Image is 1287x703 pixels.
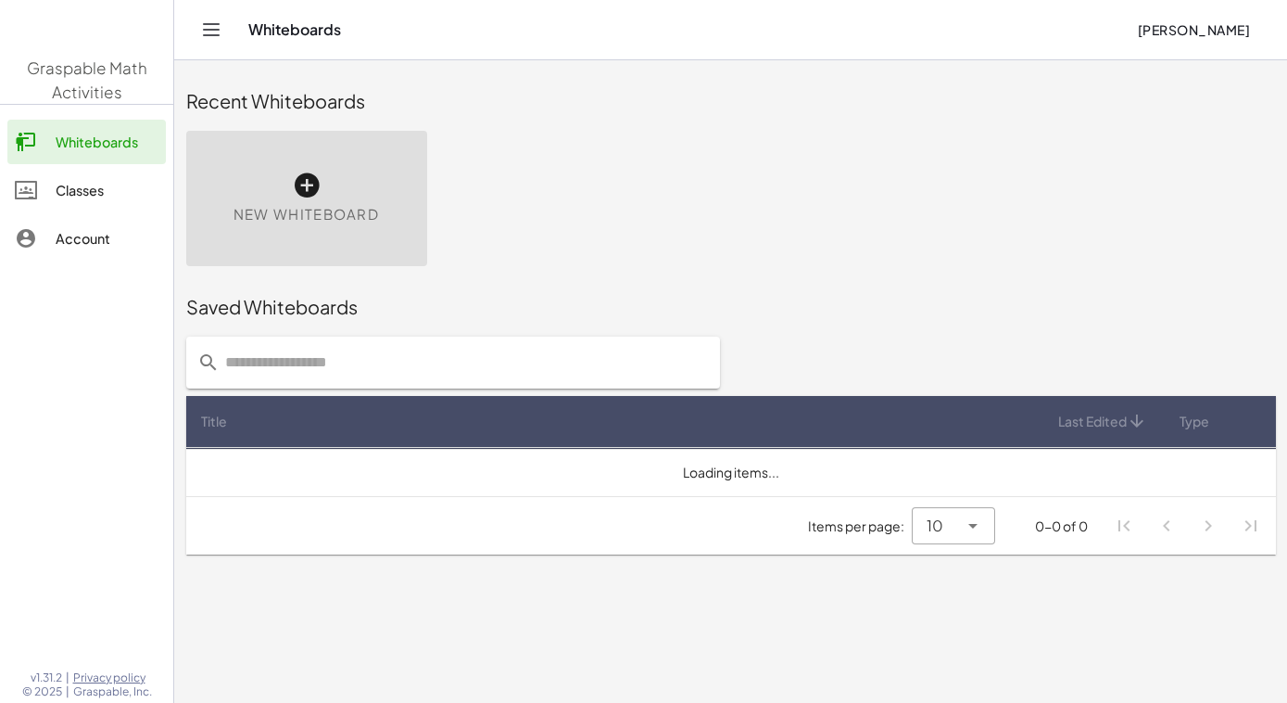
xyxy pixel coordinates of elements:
[808,517,912,536] span: Items per page:
[7,120,166,164] a: Whiteboards
[7,216,166,261] a: Account
[1103,505,1271,547] nav: Pagination Navigation
[1122,13,1265,46] button: [PERSON_NAME]
[73,684,152,699] span: Graspable, Inc.
[197,351,220,374] i: prepended action
[66,684,69,699] span: |
[56,131,158,153] div: Whiteboards
[927,515,943,537] span: 10
[7,168,166,212] a: Classes
[1035,517,1088,536] div: 0-0 of 0
[186,448,1276,496] td: Loading items...
[233,204,379,225] span: New Whiteboard
[186,88,1276,114] div: Recent Whiteboards
[66,671,69,685] span: |
[1058,412,1127,431] span: Last Edited
[73,671,152,685] a: Privacy policy
[1180,412,1209,431] span: Type
[27,58,147,102] span: Graspable Math Activities
[186,294,1276,320] div: Saved Whiteboards
[1137,21,1250,38] span: [PERSON_NAME]
[56,179,158,201] div: Classes
[22,684,62,699] span: © 2025
[201,412,227,431] span: Title
[56,227,158,249] div: Account
[196,15,226,45] button: Toggle navigation
[31,671,62,685] span: v1.31.2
